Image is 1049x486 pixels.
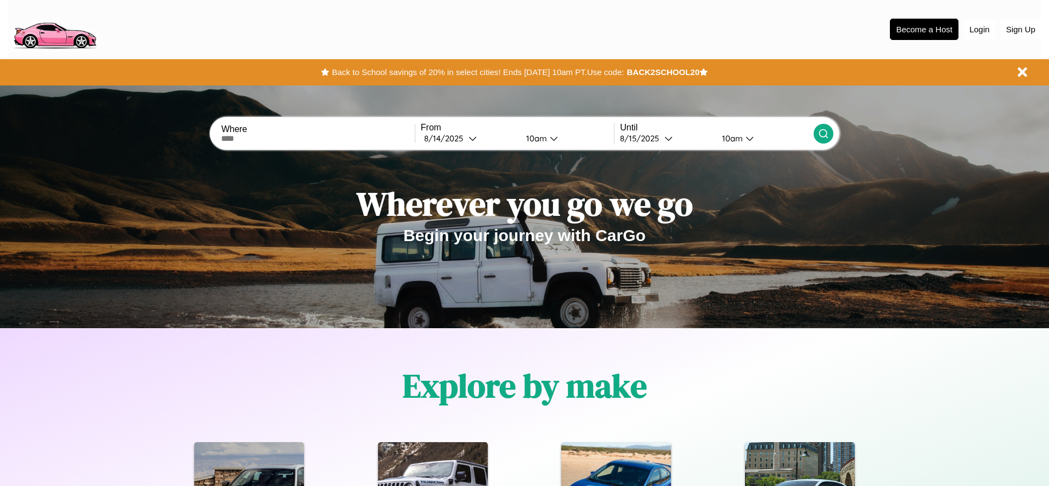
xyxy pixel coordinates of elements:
button: 8/14/2025 [421,133,517,144]
div: 8 / 14 / 2025 [424,133,469,144]
div: 10am [521,133,550,144]
img: logo [8,5,101,52]
b: BACK2SCHOOL20 [627,67,700,77]
button: Sign Up [1001,19,1041,39]
button: 10am [517,133,614,144]
div: 10am [717,133,746,144]
button: Login [964,19,995,39]
h1: Explore by make [403,363,647,408]
button: Back to School savings of 20% in select cities! Ends [DATE] 10am PT.Use code: [329,65,627,80]
button: Become a Host [890,19,958,40]
button: 10am [713,133,813,144]
label: Where [221,124,414,134]
div: 8 / 15 / 2025 [620,133,664,144]
label: From [421,123,614,133]
label: Until [620,123,813,133]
